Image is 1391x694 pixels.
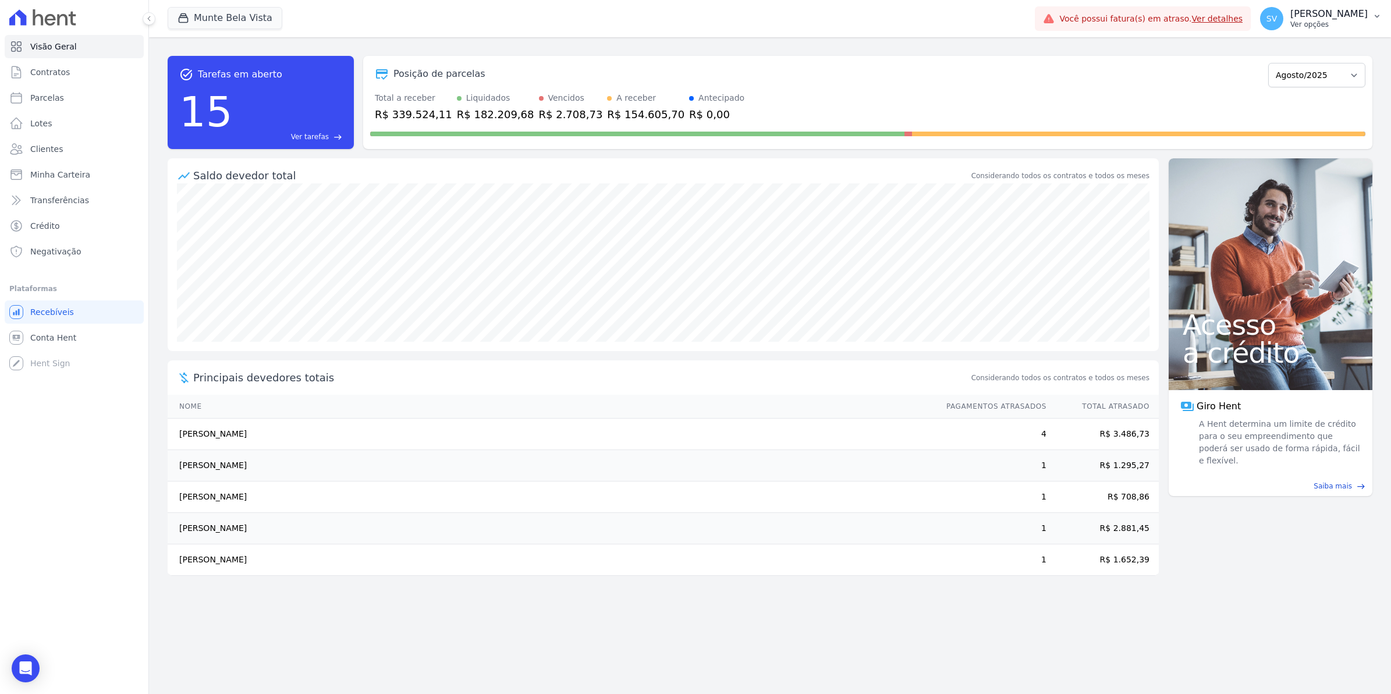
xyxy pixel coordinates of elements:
[198,68,282,82] span: Tarefas em aberto
[5,326,144,349] a: Conta Hent
[1176,481,1365,491] a: Saiba mais east
[393,67,485,81] div: Posição de parcelas
[5,112,144,135] a: Lotes
[1047,513,1159,544] td: R$ 2.881,45
[30,220,60,232] span: Crédito
[1047,419,1159,450] td: R$ 3.486,73
[5,300,144,324] a: Recebíveis
[935,481,1047,513] td: 1
[5,163,144,186] a: Minha Carteira
[168,395,935,419] th: Nome
[30,194,89,206] span: Transferências
[971,171,1149,181] div: Considerando todos os contratos e todos os meses
[30,332,76,344] span: Conta Hent
[1290,20,1368,29] p: Ver opções
[1047,481,1159,513] td: R$ 708,86
[935,513,1047,544] td: 1
[1290,8,1368,20] p: [PERSON_NAME]
[168,419,935,450] td: [PERSON_NAME]
[1047,544,1159,576] td: R$ 1.652,39
[5,189,144,212] a: Transferências
[168,544,935,576] td: [PERSON_NAME]
[935,450,1047,481] td: 1
[237,132,342,142] a: Ver tarefas east
[5,240,144,263] a: Negativação
[9,282,139,296] div: Plataformas
[179,82,233,142] div: 15
[5,137,144,161] a: Clientes
[935,419,1047,450] td: 4
[30,41,77,52] span: Visão Geral
[1047,450,1159,481] td: R$ 1.295,27
[5,35,144,58] a: Visão Geral
[1047,395,1159,419] th: Total Atrasado
[1266,15,1277,23] span: SV
[168,513,935,544] td: [PERSON_NAME]
[935,395,1047,419] th: Pagamentos Atrasados
[30,143,63,155] span: Clientes
[539,107,603,122] div: R$ 2.708,73
[1059,13,1243,25] span: Você possui fatura(s) em atraso.
[1197,418,1361,467] span: A Hent determina um limite de crédito para o seu empreendimento que poderá ser usado de forma ráp...
[457,107,534,122] div: R$ 182.209,68
[616,92,656,104] div: A receber
[168,481,935,513] td: [PERSON_NAME]
[30,118,52,129] span: Lotes
[193,370,969,385] span: Principais devedores totais
[30,66,70,78] span: Contratos
[1251,2,1391,35] button: SV [PERSON_NAME] Ver opções
[30,169,90,180] span: Minha Carteira
[375,92,452,104] div: Total a receber
[168,7,282,29] button: Munte Bela Vista
[1357,482,1365,491] span: east
[5,86,144,109] a: Parcelas
[5,61,144,84] a: Contratos
[179,68,193,82] span: task_alt
[466,92,510,104] div: Liquidados
[375,107,452,122] div: R$ 339.524,11
[698,92,744,104] div: Antecipado
[30,246,81,257] span: Negativação
[1183,339,1358,367] span: a crédito
[607,107,684,122] div: R$ 154.605,70
[193,168,969,183] div: Saldo devedor total
[1197,399,1241,413] span: Giro Hent
[548,92,584,104] div: Vencidos
[168,450,935,481] td: [PERSON_NAME]
[971,373,1149,383] span: Considerando todos os contratos e todos os meses
[1314,481,1352,491] span: Saiba mais
[1183,311,1358,339] span: Acesso
[30,92,64,104] span: Parcelas
[30,306,74,318] span: Recebíveis
[5,214,144,238] a: Crédito
[291,132,329,142] span: Ver tarefas
[1192,14,1243,23] a: Ver detalhes
[12,654,40,682] div: Open Intercom Messenger
[333,133,342,141] span: east
[689,107,744,122] div: R$ 0,00
[935,544,1047,576] td: 1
